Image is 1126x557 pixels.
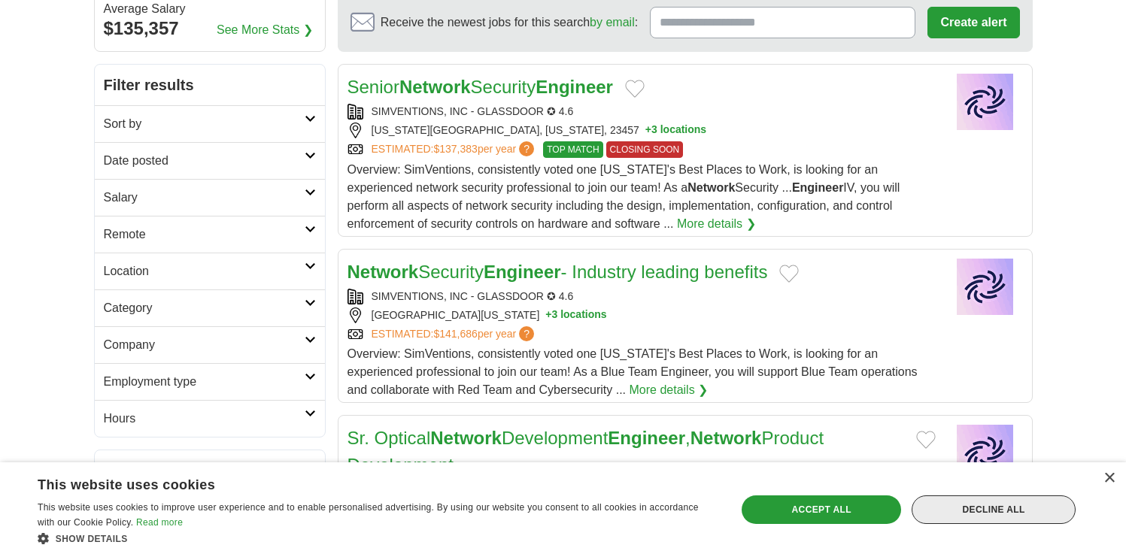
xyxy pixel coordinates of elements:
[433,328,477,340] span: $141,686
[348,307,936,323] div: [GEOGRAPHIC_DATA][US_STATE]
[687,181,735,194] strong: Network
[95,216,325,253] a: Remote
[104,226,305,244] h2: Remote
[948,425,1023,481] img: Company logo
[433,143,477,155] span: $137,383
[104,3,316,15] div: Average Salary
[38,531,716,546] div: Show details
[104,410,305,428] h2: Hours
[677,215,756,233] a: More details ❯
[606,141,684,158] span: CLOSING SOON
[348,428,824,475] a: Sr. OpticalNetworkDevelopmentEngineer,NetworkProduct Development
[519,141,534,156] span: ?
[104,262,305,280] h2: Location
[348,262,768,282] a: NetworkSecurityEngineer- Industry leading benefits
[792,181,843,194] strong: Engineer
[545,307,606,323] button: +3 locations
[95,363,325,400] a: Employment type
[590,16,635,29] a: by email
[104,373,305,391] h2: Employment type
[95,65,325,105] h2: Filter results
[779,265,799,283] button: Add to favorite jobs
[95,400,325,437] a: Hours
[95,253,325,289] a: Location
[95,289,325,326] a: Category
[136,517,183,528] a: Read more, opens a new window
[348,163,900,230] span: Overview: SimVentions, consistently voted one [US_STATE]'s Best Places to Work, is looking for an...
[372,326,538,342] a: ESTIMATED:$141,686per year?
[625,80,645,98] button: Add to favorite jobs
[742,495,901,524] div: Accept all
[95,326,325,363] a: Company
[104,152,305,170] h2: Date posted
[104,115,305,133] h2: Sort by
[927,7,1019,38] button: Create alert
[104,459,316,482] h2: Related searches
[948,74,1023,130] img: Company logo
[95,142,325,179] a: Date posted
[645,123,706,138] button: +3 locations
[348,289,936,304] div: SIMVENTIONS, INC - GLASSDOOR ✪ 4.6
[912,495,1076,524] div: Decline all
[348,123,936,138] div: [US_STATE][GEOGRAPHIC_DATA], [US_STATE], 23457
[217,21,313,39] a: See More Stats ❯
[690,428,762,448] strong: Network
[536,77,613,97] strong: Engineer
[916,431,936,449] button: Add to favorite jobs
[372,141,538,158] a: ESTIMATED:$137,383per year?
[104,15,316,42] div: $135,357
[484,262,561,282] strong: Engineer
[95,179,325,216] a: Salary
[348,262,419,282] strong: Network
[95,105,325,142] a: Sort by
[630,381,709,399] a: More details ❯
[104,189,305,207] h2: Salary
[348,77,613,97] a: SeniorNetworkSecurityEngineer
[104,299,305,317] h2: Category
[38,502,699,528] span: This website uses cookies to improve user experience and to enable personalised advertising. By u...
[56,534,128,544] span: Show details
[381,14,638,32] span: Receive the newest jobs for this search :
[399,77,471,97] strong: Network
[545,307,551,323] span: +
[348,104,936,120] div: SIMVENTIONS, INC - GLASSDOOR ✪ 4.6
[608,428,685,448] strong: Engineer
[543,141,602,158] span: TOP MATCH
[348,347,918,396] span: Overview: SimVentions, consistently voted one [US_STATE]'s Best Places to Work, is looking for an...
[104,336,305,354] h2: Company
[38,471,678,494] div: This website uses cookies
[645,123,651,138] span: +
[430,428,502,448] strong: Network
[948,259,1023,315] img: Company logo
[1103,473,1115,484] div: Close
[519,326,534,341] span: ?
